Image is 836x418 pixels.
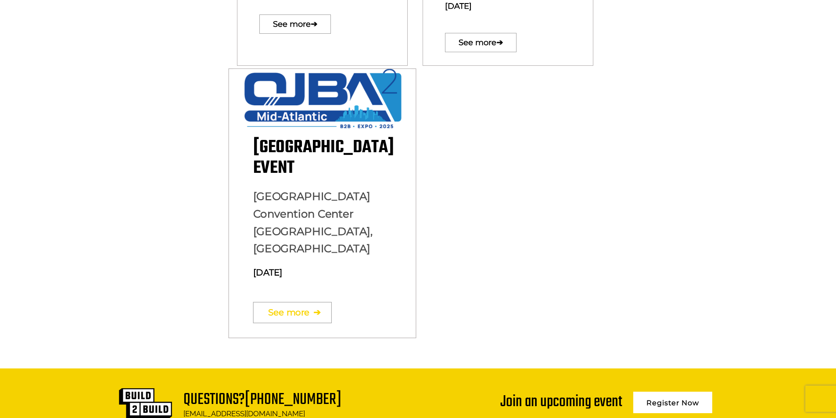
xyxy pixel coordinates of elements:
div: Join an upcoming event [500,387,622,410]
span: ➔ [313,298,320,328]
span: [DATE] [445,1,472,11]
a: See more➔ [253,302,331,323]
h1: Questions? [183,392,341,407]
span: ➔ [311,11,317,38]
span: [DATE] [253,267,282,278]
div: Minimize live chat window [144,4,165,25]
input: Enter your email address [11,107,160,126]
span: ➔ [496,29,503,57]
span: [GEOGRAPHIC_DATA] Event [253,134,394,182]
a: Register Now [633,392,712,413]
span: [GEOGRAPHIC_DATA] Convention Center [GEOGRAPHIC_DATA], [GEOGRAPHIC_DATA] [253,190,373,255]
a: See more➔ [445,33,517,52]
div: Leave a message [46,49,147,61]
a: [PHONE_NUMBER] [245,387,341,412]
textarea: Type your message and click 'Submit' [11,133,160,263]
em: Submit [129,270,159,282]
a: [EMAIL_ADDRESS][DOMAIN_NAME] [183,409,305,418]
input: Enter your last name [11,81,160,100]
a: See more➔ [259,14,331,34]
